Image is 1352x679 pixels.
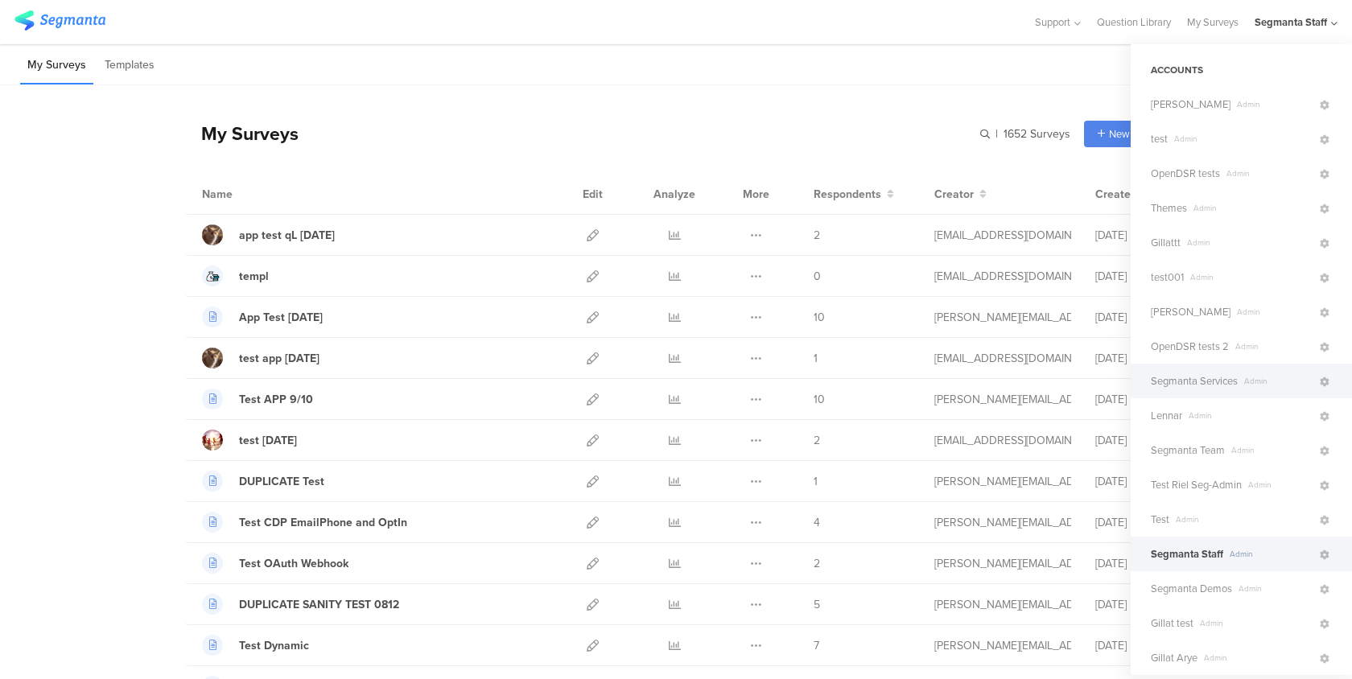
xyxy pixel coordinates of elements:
[1230,98,1317,110] span: Admin
[97,47,162,84] li: Templates
[1229,340,1317,352] span: Admin
[1232,582,1317,595] span: Admin
[239,309,323,326] div: App Test 9.10.25
[814,186,881,203] span: Respondents
[1151,408,1182,423] span: Lennar
[814,596,820,613] span: 5
[202,553,348,574] a: Test OAuth Webhook
[934,268,1071,285] div: eliran@segmanta.com
[202,471,324,492] a: DUPLICATE Test
[239,637,309,654] div: Test Dynamic
[814,473,818,490] span: 1
[239,391,313,408] div: Test APP 9/10
[1151,304,1230,319] span: Gillat Segmanta
[1151,650,1197,665] span: Gillat Arye
[1182,409,1317,422] span: Admin
[1151,166,1220,181] span: OpenDSR tests
[239,268,269,285] div: templ
[739,174,773,214] div: More
[202,348,319,368] a: test app [DATE]
[1151,546,1223,562] span: Segmanta Staff
[1004,126,1070,142] span: 1652 Surveys
[934,186,987,203] button: Creator
[1255,14,1327,30] div: Segmanta Staff
[1095,227,1192,244] div: [DATE]
[1151,97,1230,112] span: Dedi Sharabi
[239,350,319,367] div: test app 10 sep 25
[1230,306,1317,318] span: Admin
[934,350,1071,367] div: eliran@segmanta.com
[814,391,825,408] span: 10
[1095,268,1192,285] div: [DATE]
[814,514,820,531] span: 4
[814,186,894,203] button: Respondents
[1131,56,1352,84] div: ACCOUNTS
[1095,350,1192,367] div: [DATE]
[1193,617,1317,629] span: Admin
[1095,555,1192,572] div: [DATE]
[1220,167,1317,179] span: Admin
[934,555,1071,572] div: riel@segmanta.com
[1035,14,1070,30] span: Support
[934,473,1071,490] div: riel@segmanta.com
[1095,637,1192,654] div: [DATE]
[239,432,297,449] div: test 9.10.25
[650,174,699,214] div: Analyze
[1095,309,1192,326] div: [DATE]
[1238,375,1317,387] span: Admin
[1095,514,1192,531] div: [DATE]
[239,473,324,490] div: DUPLICATE Test
[239,514,407,531] div: Test CDP EmailPhone and OptIn
[1151,615,1193,631] span: Gillat test
[814,555,820,572] span: 2
[1151,442,1225,458] span: Segmanta Team
[1184,271,1317,283] span: Admin
[1151,339,1229,354] span: OpenDSR tests 2
[934,596,1071,613] div: raymund@segmanta.com
[202,224,335,245] a: app test qL [DATE]
[934,186,974,203] span: Creator
[1095,391,1192,408] div: [DATE]
[1151,373,1238,389] span: Segmanta Services
[202,430,297,451] a: test [DATE]
[1151,235,1181,250] span: Gillattt
[934,432,1071,449] div: channelle@segmanta.com
[14,10,105,31] img: segmanta logo
[202,594,399,615] a: DUPLICATE SANITY TEST 0812
[20,47,93,84] li: My Surveys
[202,635,309,656] a: Test Dynamic
[814,268,821,285] span: 0
[1095,186,1137,203] span: Created
[934,637,1071,654] div: raymund@segmanta.com
[1151,270,1184,285] span: test001
[202,512,407,533] a: Test CDP EmailPhone and OptIn
[1151,200,1187,216] span: Themes
[1151,581,1232,596] span: Segmanta Demos
[993,126,1000,142] span: |
[1242,479,1317,491] span: Admin
[1095,186,1150,203] button: Created
[239,596,399,613] div: DUPLICATE SANITY TEST 0812
[1187,202,1317,214] span: Admin
[1181,237,1317,249] span: Admin
[575,174,610,214] div: Edit
[239,227,335,244] div: app test qL wed 10 sep
[814,227,820,244] span: 2
[934,514,1071,531] div: riel@segmanta.com
[202,265,269,286] a: templ
[1095,596,1192,613] div: [DATE]
[1151,512,1169,527] span: Test
[1151,477,1242,492] span: Test Riel Seg-Admin
[202,307,323,327] a: App Test [DATE]
[814,637,819,654] span: 7
[934,227,1071,244] div: eliran@segmanta.com
[1095,473,1192,490] div: [DATE]
[814,309,825,326] span: 10
[1223,548,1317,560] span: Admin
[934,391,1071,408] div: raymund@segmanta.com
[202,389,313,409] a: Test APP 9/10
[1169,513,1317,525] span: Admin
[185,120,299,147] div: My Surveys
[1225,444,1317,456] span: Admin
[202,186,299,203] div: Name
